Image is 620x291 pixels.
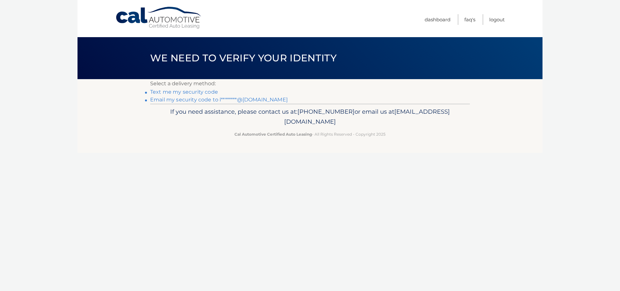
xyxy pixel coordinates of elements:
a: Logout [489,14,505,25]
span: We need to verify your identity [150,52,336,64]
p: - All Rights Reserved - Copyright 2025 [154,131,466,138]
p: If you need assistance, please contact us at: or email us at [154,107,466,127]
span: [PHONE_NUMBER] [297,108,355,115]
a: Dashboard [425,14,450,25]
a: Text me my security code [150,89,218,95]
strong: Cal Automotive Certified Auto Leasing [234,132,312,137]
a: FAQ's [464,14,475,25]
a: Cal Automotive [115,6,202,29]
p: Select a delivery method: [150,79,470,88]
a: Email my security code to l********@[DOMAIN_NAME] [150,97,288,103]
